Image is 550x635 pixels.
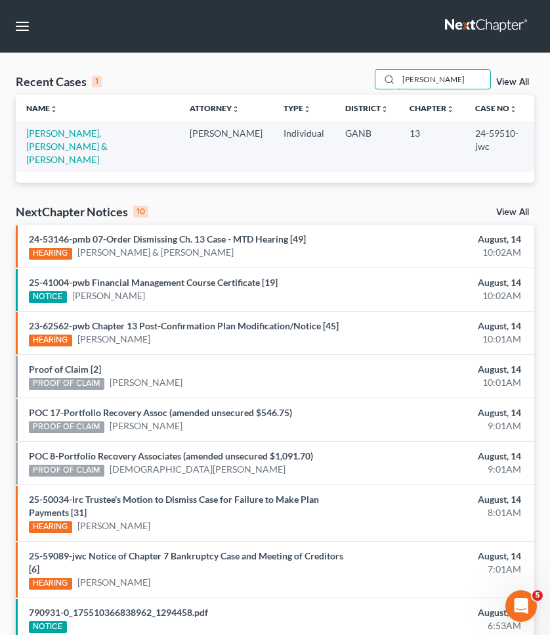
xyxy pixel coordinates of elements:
[366,289,521,302] div: 10:02AM
[77,576,150,589] a: [PERSON_NAME]
[284,103,311,113] a: Typeunfold_more
[16,204,148,220] div: NextChapter Notices
[366,333,521,346] div: 10:01AM
[366,376,521,389] div: 10:01AM
[366,563,521,576] div: 7:01AM
[77,333,150,346] a: [PERSON_NAME]
[366,363,521,376] div: August, 14
[26,103,58,113] a: Nameunfold_more
[446,105,454,113] i: unfold_more
[29,233,306,245] a: 24-53146-pmb 07-Order Dismissing Ch. 13 Case - MTD Hearing [49]
[366,246,521,259] div: 10:02AM
[366,406,521,419] div: August, 14
[345,103,389,113] a: Districtunfold_more
[29,550,343,575] a: 25-59089-jwc Notice of Chapter 7 Bankruptcy Case and Meeting of Creditors [6]
[366,506,521,519] div: 8:01AM
[29,291,67,303] div: NOTICE
[496,78,529,87] a: View All
[72,289,145,302] a: [PERSON_NAME]
[179,121,273,172] td: [PERSON_NAME]
[26,128,108,165] a: [PERSON_NAME], [PERSON_NAME] & [PERSON_NAME]
[29,421,104,433] div: PROOF OF CLAIM
[505,590,537,622] iframe: Intercom live chat
[232,105,240,113] i: unfold_more
[190,103,240,113] a: Attorneyunfold_more
[110,376,182,389] a: [PERSON_NAME]
[29,378,104,390] div: PROOF OF CLAIM
[496,208,529,217] a: View All
[398,70,490,89] input: Search by name...
[366,550,521,563] div: August, 14
[465,121,534,172] td: 24-59510-jwc
[29,465,104,477] div: PROOF OF CLAIM
[366,606,521,619] div: August, 14
[399,121,465,172] td: 13
[303,105,311,113] i: unfold_more
[29,320,339,331] a: 23-62562-pwb Chapter 13 Post-Confirmation Plan Modification/Notice [45]
[29,335,72,346] div: HEARING
[366,319,521,333] div: August, 14
[50,105,58,113] i: unfold_more
[366,233,521,246] div: August, 14
[29,607,208,618] a: 790931-0_175510366838962_1294458.pdf
[366,276,521,289] div: August, 14
[133,206,148,218] div: 10
[366,450,521,463] div: August, 14
[366,493,521,506] div: August, 14
[110,419,182,433] a: [PERSON_NAME]
[29,521,72,533] div: HEARING
[29,621,67,633] div: NOTICE
[77,246,234,259] a: [PERSON_NAME] & [PERSON_NAME]
[366,619,521,632] div: 6:53AM
[29,450,313,461] a: POC 8-Portfolio Recovery Associates (amended unsecured $1,091.70)
[110,463,286,476] a: [DEMOGRAPHIC_DATA][PERSON_NAME]
[29,277,278,288] a: 25-41004-pwb Financial Management Course Certificate [19]
[29,364,101,375] a: Proof of Claim [2]
[16,74,102,89] div: Recent Cases
[335,121,399,172] td: GANB
[509,105,517,113] i: unfold_more
[410,103,454,113] a: Chapterunfold_more
[29,248,72,260] div: HEARING
[366,419,521,433] div: 9:01AM
[92,76,102,87] div: 1
[366,463,521,476] div: 9:01AM
[29,578,72,590] div: HEARING
[29,407,292,418] a: POC 17-Portfolio Recovery Assoc (amended unsecured $546.75)
[29,494,319,518] a: 25-50034-lrc Trustee's Motion to Dismiss Case for Failure to Make Plan Payments [31]
[475,103,517,113] a: Case Nounfold_more
[381,105,389,113] i: unfold_more
[273,121,335,172] td: Individual
[532,590,543,601] span: 5
[77,519,150,532] a: [PERSON_NAME]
